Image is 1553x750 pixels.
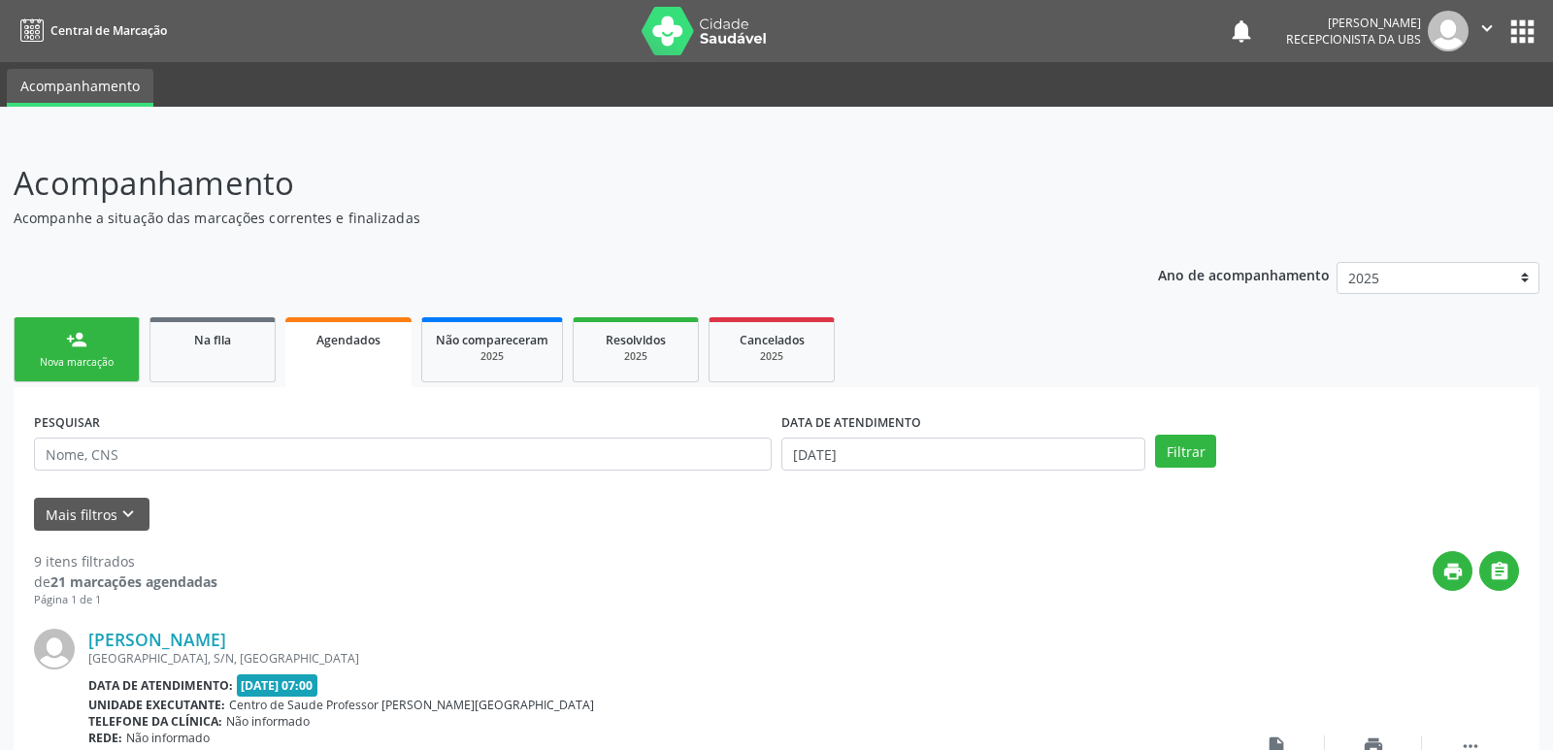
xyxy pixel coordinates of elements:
[88,629,226,650] a: [PERSON_NAME]
[1479,551,1519,591] button: 
[88,677,233,694] b: Data de atendimento:
[126,730,210,746] span: Não informado
[34,592,217,608] div: Página 1 de 1
[50,572,217,591] strong: 21 marcações agendadas
[117,504,139,525] i: keyboard_arrow_down
[1442,561,1464,582] i: print
[436,349,548,364] div: 2025
[34,629,75,669] img: img
[229,697,594,713] span: Centro de Saude Professor [PERSON_NAME][GEOGRAPHIC_DATA]
[1489,561,1510,582] i: 
[781,408,921,438] label: DATA DE ATENDIMENTO
[740,332,805,348] span: Cancelados
[7,69,153,107] a: Acompanhamento
[1476,17,1498,39] i: 
[226,713,310,730] span: Não informado
[50,22,167,39] span: Central de Marcação
[781,438,1145,471] input: Selecione um intervalo
[1469,11,1505,51] button: 
[723,349,820,364] div: 2025
[66,329,87,350] div: person_add
[34,571,217,592] div: de
[1286,31,1421,48] span: Recepcionista da UBS
[1433,551,1472,591] button: print
[316,332,380,348] span: Agendados
[237,674,318,697] span: [DATE] 07:00
[14,208,1081,228] p: Acompanhe a situação das marcações correntes e finalizadas
[28,355,125,370] div: Nova marcação
[14,15,167,47] a: Central de Marcação
[1505,15,1539,49] button: apps
[1158,262,1330,286] p: Ano de acompanhamento
[606,332,666,348] span: Resolvidos
[88,650,1228,667] div: [GEOGRAPHIC_DATA], S/N, [GEOGRAPHIC_DATA]
[1428,11,1469,51] img: img
[1286,15,1421,31] div: [PERSON_NAME]
[194,332,231,348] span: Na fila
[88,730,122,746] b: Rede:
[34,551,217,571] div: 9 itens filtrados
[1155,435,1216,468] button: Filtrar
[34,438,772,471] input: Nome, CNS
[1228,17,1255,45] button: notifications
[587,349,684,364] div: 2025
[88,697,225,713] b: Unidade executante:
[436,332,548,348] span: Não compareceram
[88,713,222,730] b: Telefone da clínica:
[34,498,149,532] button: Mais filtroskeyboard_arrow_down
[14,159,1081,208] p: Acompanhamento
[34,408,100,438] label: PESQUISAR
